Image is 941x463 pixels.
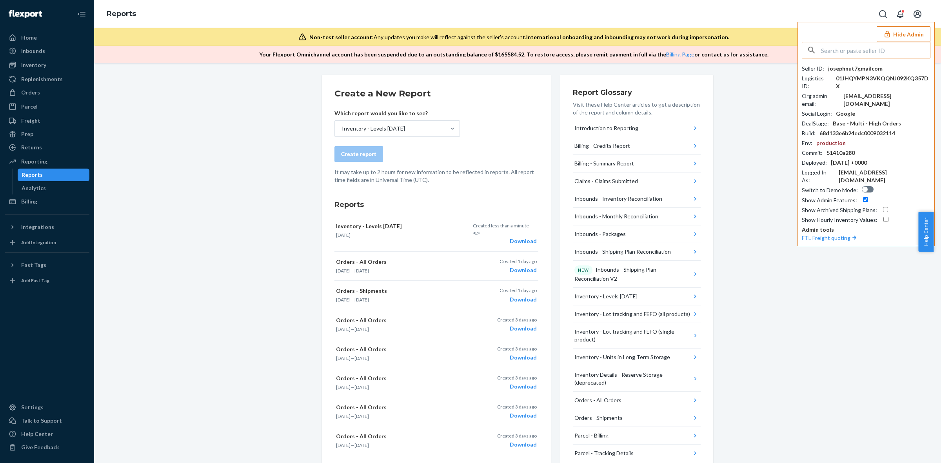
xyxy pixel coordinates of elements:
p: Orders - All Orders [336,374,469,382]
a: Reports [18,169,90,181]
div: Social Login : [802,110,832,118]
a: Add Fast Tag [5,274,89,287]
div: Commit : [802,149,823,157]
span: Non-test seller account: [309,34,374,40]
time: [DATE] [336,268,351,274]
div: 01JHQYMPN3VKQQNJ092KQ357DX [836,74,930,90]
div: Reports [22,171,43,179]
p: — [336,296,469,303]
button: Inbounds - Packages [573,225,701,243]
div: Inventory Details - Reserve Storage (deprecated) [574,371,691,387]
h3: Reports [334,200,538,210]
a: Freight [5,114,89,127]
a: FTL Freight quoting [802,234,858,241]
div: Integrations [21,223,54,231]
div: Inventory - Lot tracking and FEFO (single product) [574,328,691,343]
div: Fast Tags [21,261,46,269]
button: Orders - All Orders[DATE]—[DATE]Created 3 days agoDownload [334,397,538,426]
p: Orders - All Orders [336,403,469,411]
button: Orders - Shipments [573,409,701,427]
p: Admin tools [802,226,930,234]
div: Inbounds - Monthly Reconciliation [574,212,658,220]
button: Fast Tags [5,259,89,271]
a: Add Integration [5,236,89,249]
time: [DATE] [336,232,351,238]
div: Orders [21,89,40,96]
span: International onboarding and inbounding may not work during impersonation. [526,34,729,40]
div: Logged In As : [802,169,835,184]
time: [DATE] [336,326,351,332]
button: Orders - All Orders[DATE]—[DATE]Created 3 days agoDownload [334,426,538,455]
p: Orders - Shipments [336,287,469,295]
div: Download [497,325,537,332]
div: Give Feedback [21,443,59,451]
p: Created less than a minute ago [473,222,537,236]
a: Help Center [5,428,89,440]
div: Any updates you make will reflect against the seller's account. [309,33,729,41]
time: [DATE] [354,384,369,390]
button: Inbounds - Inventory Reconciliation [573,190,701,208]
div: Base - Multi - High Orders [833,120,901,127]
div: Parcel - Tracking Details [574,449,634,457]
div: Orders - Shipments [574,414,623,422]
p: Inventory - Levels [DATE] [336,222,468,230]
time: [DATE] [354,297,369,303]
div: josephnut7gmailcom [828,65,883,73]
button: Parcel - Billing [573,427,701,445]
input: Search or paste seller ID [821,42,930,58]
button: Inventory - Levels [DATE][DATE]Created less than a minute agoDownload [334,216,538,252]
div: Inventory - Levels [DATE] [574,292,638,300]
div: Returns [21,143,42,151]
time: [DATE] [354,413,369,419]
button: Open account menu [910,6,925,22]
p: Created 3 days ago [497,374,537,381]
time: [DATE] [336,355,351,361]
button: Parcel - Tracking Details [573,445,701,462]
p: Created 1 day ago [500,258,537,265]
span: Help Center [918,212,934,252]
div: Build : [802,129,816,137]
div: Inventory - Lot tracking and FEFO (all products) [574,310,690,318]
div: Deployed : [802,159,827,167]
h3: Report Glossary [573,87,701,98]
p: — [336,355,469,361]
button: Inventory - Lot tracking and FEFO (single product) [573,323,701,349]
button: Inventory - Levels [DATE] [573,288,701,305]
div: Settings [21,403,44,411]
a: Billing [5,195,89,208]
button: Orders - All Orders[DATE]—[DATE]Created 1 day agoDownload [334,252,538,281]
a: Billing Page [666,51,694,58]
div: Show Archived Shipping Plans : [802,206,877,214]
time: [DATE] [336,297,351,303]
div: Orders - All Orders [574,396,621,404]
p: Visit these Help Center articles to get a description of the report and column details. [573,101,701,116]
div: Freight [21,117,40,125]
ol: breadcrumbs [100,3,142,25]
div: Inbounds - Packages [574,230,626,238]
div: Show Admin Features : [802,196,857,204]
span: Support [16,5,44,13]
div: Inventory - Levels [DATE] [342,125,405,133]
div: Parcel [21,103,38,111]
time: [DATE] [354,442,369,448]
p: Your Flexport Omnichannel account has been suspended due to an outstanding balance of $ 165584.52... [259,51,768,58]
p: It may take up to 2 hours for new information to be reflected in reports. All report time fields ... [334,168,538,184]
p: — [336,384,469,390]
div: Add Fast Tag [21,277,49,284]
div: Inbounds - Shipping Plan Reconciliation V2 [574,265,692,283]
div: Env : [802,139,812,147]
div: Inventory - Units in Long Term Storage [574,353,670,361]
a: Settings [5,401,89,414]
div: Replenishments [21,75,63,83]
a: Orders [5,86,89,99]
div: Billing - Credits Report [574,142,630,150]
div: Inbounds - Shipping Plan Reconciliation [574,248,671,256]
a: Prep [5,128,89,140]
div: production [816,139,846,147]
button: Integrations [5,221,89,233]
button: Give Feedback [5,441,89,454]
div: Inventory [21,61,46,69]
div: DealStage : [802,120,829,127]
button: Claims - Claims Submitted [573,172,701,190]
div: Seller ID : [802,65,824,73]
